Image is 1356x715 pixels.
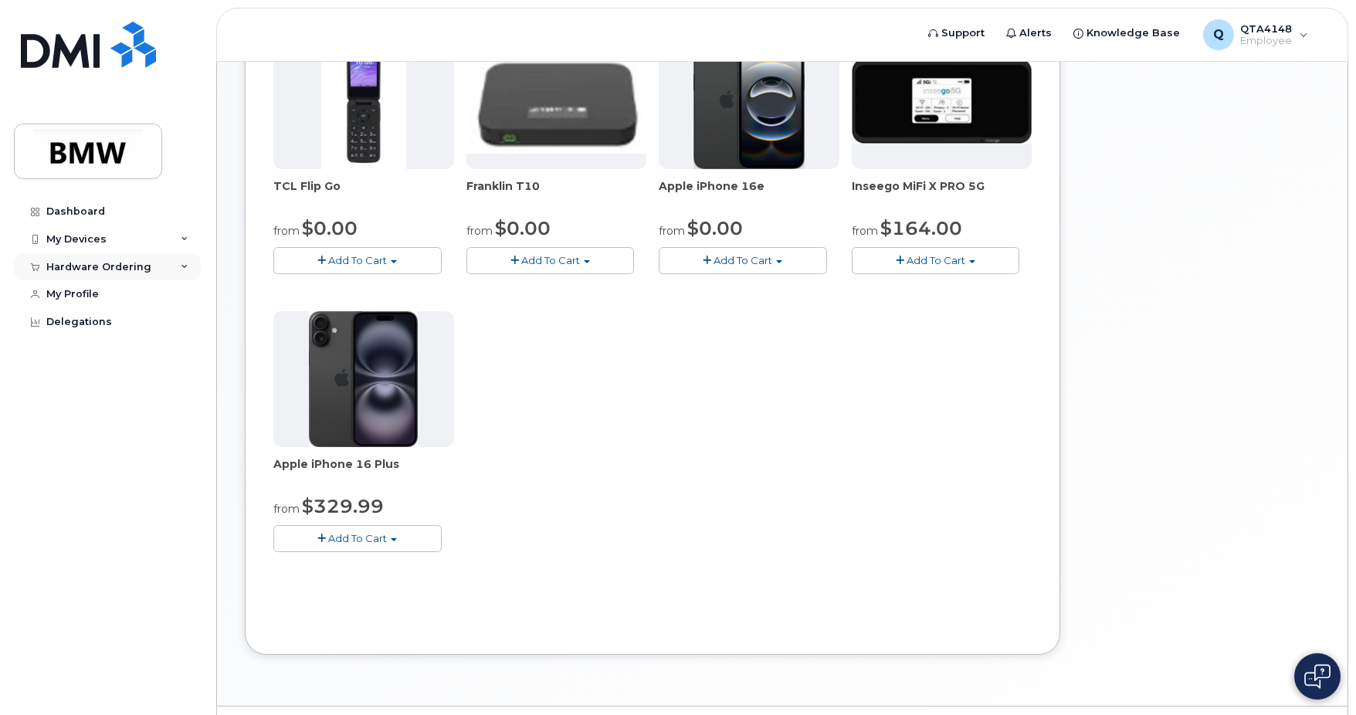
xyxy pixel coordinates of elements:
span: $164.00 [880,217,962,239]
button: Add To Cart [273,247,442,274]
span: Support [941,25,985,41]
small: from [273,502,300,516]
span: QTA4148 [1240,22,1292,35]
span: Add To Cart [521,254,580,266]
button: Add To Cart [273,525,442,552]
div: Apple iPhone 16e [659,178,839,209]
img: t10.jpg [466,49,647,154]
small: from [852,224,878,238]
div: Inseego MiFi X PRO 5G [852,178,1032,209]
span: Alerts [1019,25,1052,41]
span: $0.00 [687,217,743,239]
img: cut_small_inseego_5G.jpg [852,59,1032,143]
img: TCL_FLIP_MODE.jpg [321,33,406,169]
small: from [273,224,300,238]
button: Add To Cart [466,247,635,274]
span: $0.00 [302,217,358,239]
span: Add To Cart [328,254,387,266]
button: Add To Cart [852,247,1020,274]
span: Add To Cart [907,254,965,266]
span: $0.00 [495,217,551,239]
small: from [466,224,493,238]
img: Open chat [1304,664,1331,689]
button: Add To Cart [659,247,827,274]
span: Knowledge Base [1086,25,1180,41]
span: $329.99 [302,495,384,517]
div: Apple iPhone 16 Plus [273,456,454,487]
div: TCL Flip Go [273,178,454,209]
span: Add To Cart [714,254,772,266]
div: QTA4148 [1192,19,1319,50]
a: Knowledge Base [1063,18,1191,49]
a: Support [917,18,995,49]
a: Alerts [995,18,1063,49]
span: Q [1213,25,1224,44]
img: iphone_16_plus.png [309,311,418,447]
span: Add To Cart [328,532,387,544]
img: iphone16e.png [693,33,805,169]
small: from [659,224,685,238]
span: Employee [1240,35,1292,47]
div: Franklin T10 [466,178,647,209]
